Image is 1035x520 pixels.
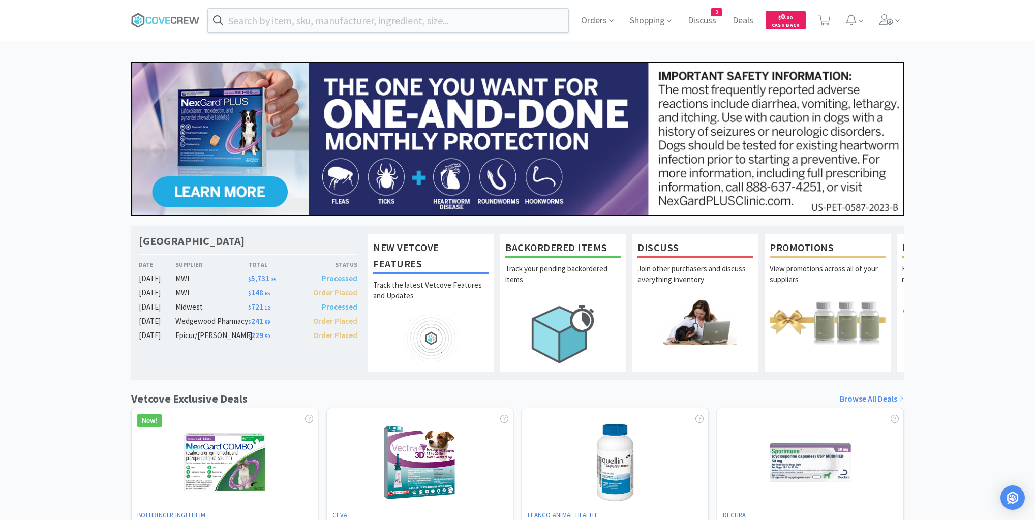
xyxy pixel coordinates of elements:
a: [DATE]MWI$5,731.35Processed [139,272,357,285]
img: hero_discuss.png [637,299,753,345]
span: . 50 [263,333,270,340]
img: hero_feature_roadmap.png [373,315,489,361]
span: 5,731 [248,273,276,283]
div: [DATE] [139,301,175,313]
span: . 89 [263,319,270,325]
span: 721 [248,302,270,312]
span: $ [248,276,251,283]
div: MWI [175,287,248,299]
h1: Free Samples [902,239,1018,258]
span: 3 [711,9,722,16]
div: Open Intercom Messenger [1000,485,1025,510]
div: Supplier [175,260,248,269]
div: [DATE] [139,287,175,299]
h1: Vetcove Exclusive Deals [131,390,248,408]
div: Midwest [175,301,248,313]
span: Order Placed [313,330,357,340]
div: Epicur/[PERSON_NAME] [175,329,248,342]
a: [DATE]Epicur/[PERSON_NAME]$229.50Order Placed [139,329,357,342]
input: Search by item, sku, manufacturer, ingredient, size... [208,9,568,32]
h1: Promotions [770,239,886,258]
span: 0 [778,12,793,21]
span: 241 [248,316,270,326]
a: Backordered ItemsTrack your pending backordered items [500,234,627,372]
a: $0.00Cash Back [766,7,806,34]
span: 229 [248,330,270,340]
a: New Vetcove FeaturesTrack the latest Vetcove Features and Updates [368,234,495,372]
span: Order Placed [313,288,357,297]
span: $ [248,319,251,325]
a: [DATE]MWI$148.65Order Placed [139,287,357,299]
p: View promotions across all of your suppliers [770,263,886,299]
span: $ [778,14,781,21]
img: 24562ba5414042f391a945fa418716b7_350.jpg [131,62,904,216]
a: Deals [728,16,757,25]
a: PromotionsView promotions across all of your suppliers [764,234,891,372]
div: [DATE] [139,329,175,342]
a: [DATE]Midwest$721.12Processed [139,301,357,313]
p: Request free samples on the newest veterinary products [902,263,1018,299]
div: MWI [175,272,248,285]
p: Track the latest Vetcove Features and Updates [373,280,489,315]
h1: [GEOGRAPHIC_DATA] [139,234,245,249]
div: Date [139,260,175,269]
img: hero_samples.png [902,299,1018,345]
div: Status [302,260,357,269]
a: Browse All Deals [840,392,904,406]
img: hero_backorders.png [505,299,621,369]
h1: New Vetcove Features [373,239,489,274]
div: Wedgewood Pharmacy [175,315,248,327]
a: Discuss3 [684,16,720,25]
div: Total [248,260,303,269]
h1: Backordered Items [505,239,621,258]
span: . 00 [785,14,793,21]
img: hero_promotions.png [770,299,886,345]
span: . 65 [263,290,270,297]
div: [DATE] [139,315,175,327]
p: Track your pending backordered items [505,263,621,299]
h1: Discuss [637,239,753,258]
span: $ [248,333,251,340]
span: $ [248,304,251,311]
span: Processed [322,273,357,283]
a: [DATE]Wedgewood Pharmacy$241.89Order Placed [139,315,357,327]
p: Join other purchasers and discuss everything inventory [637,263,753,299]
span: 148 [248,288,270,297]
span: . 12 [263,304,270,311]
span: $ [248,290,251,297]
div: [DATE] [139,272,175,285]
span: . 35 [269,276,276,283]
a: DiscussJoin other purchasers and discuss everything inventory [632,234,759,372]
span: Order Placed [313,316,357,326]
span: Cash Back [772,23,800,29]
a: Free SamplesRequest free samples on the newest veterinary products [896,234,1023,372]
span: Processed [322,302,357,312]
